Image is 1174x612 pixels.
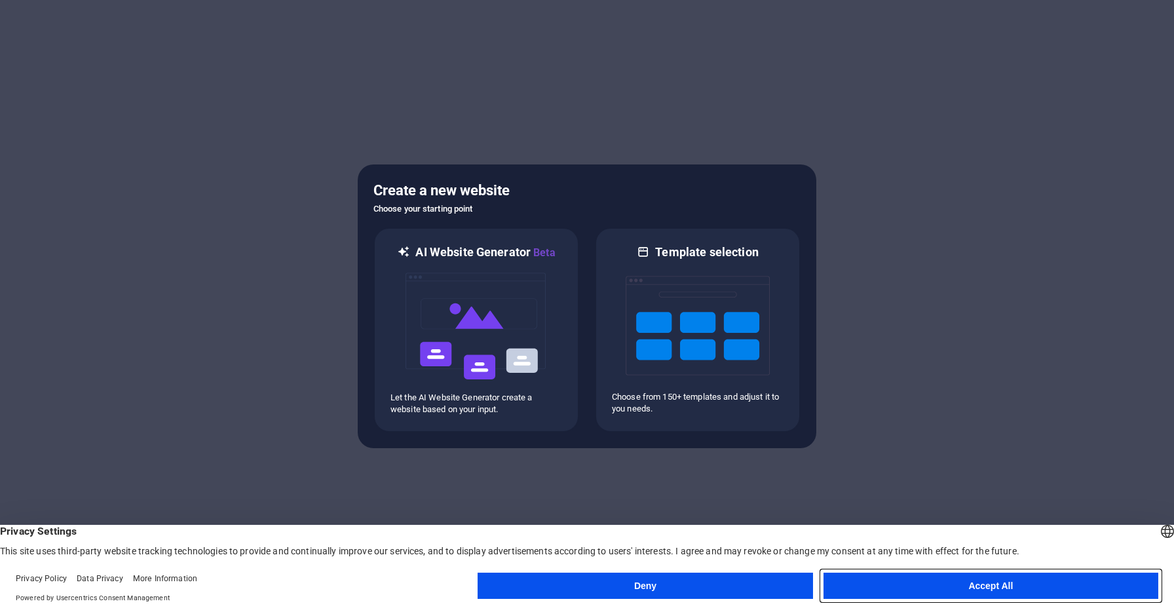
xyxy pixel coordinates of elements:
[404,261,548,392] img: ai
[373,201,801,217] h6: Choose your starting point
[390,392,562,415] p: Let the AI Website Generator create a website based on your input.
[373,180,801,201] h5: Create a new website
[373,227,579,432] div: AI Website GeneratorBetaaiLet the AI Website Generator create a website based on your input.
[655,244,758,260] h6: Template selection
[612,391,784,415] p: Choose from 150+ templates and adjust it to you needs.
[415,244,555,261] h6: AI Website Generator
[595,227,801,432] div: Template selectionChoose from 150+ templates and adjust it to you needs.
[531,246,556,259] span: Beta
